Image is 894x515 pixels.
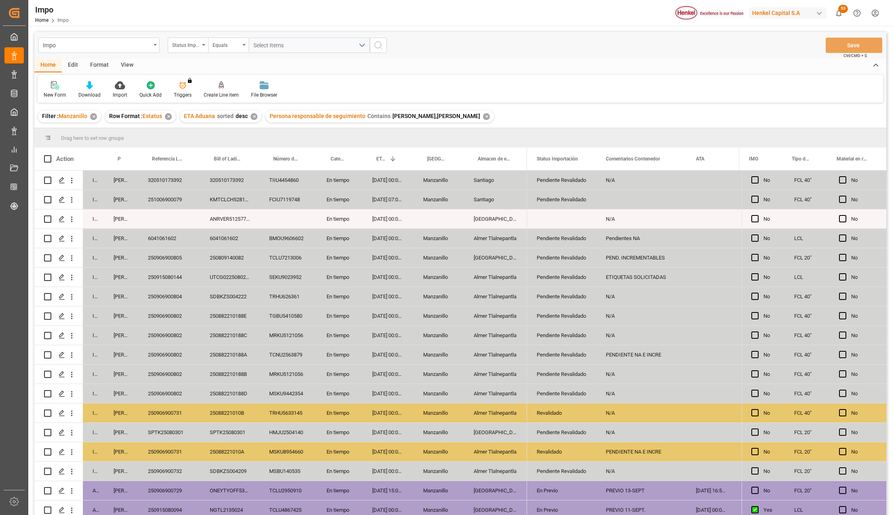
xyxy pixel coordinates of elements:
div: Press SPACE to select this row. [742,442,886,462]
div: 250906900731 [138,442,200,461]
div: Impo [43,40,151,50]
div: Press SPACE to select this row. [34,384,527,403]
div: PENDIENTE NA E INCRE [596,442,686,461]
div: Press SPACE to select this row. [742,345,886,365]
div: FCL 40" [784,326,829,345]
div: PENDIENTE NA E INCRE [596,345,686,364]
div: TCLU2950910 [259,481,317,500]
div: En tiempo [317,209,363,228]
div: [DATE] 00:00:00 [363,268,413,287]
div: FCL 40" [784,171,829,190]
div: File Browser [251,91,277,99]
span: Row Format : [109,113,143,119]
div: Create Line item [204,91,239,99]
div: FCL 40" [784,306,829,325]
div: N/A [596,462,686,481]
div: In progress [83,306,104,325]
div: [PERSON_NAME] [104,345,138,364]
div: [DATE] 00:00:00 [363,248,413,267]
div: Edit [62,59,84,72]
div: PEND. INCREMENTABLES [596,248,686,267]
div: Press SPACE to select this row. [34,462,527,481]
span: ETA Aduana [184,113,215,119]
span: Ctrl/CMD + S [843,53,867,59]
button: open menu [168,38,208,53]
div: [DATE] 00:00:00 [363,442,413,461]
div: 250906900732 [138,462,200,481]
div: ETIQUETAS SOLICITADAS [596,268,686,287]
div: [DATE] 00:00:00 [363,287,413,306]
div: In progress [83,462,104,481]
div: En tiempo [317,268,363,287]
div: Format [84,59,115,72]
div: N/A [596,423,686,442]
div: Press SPACE to select this row. [34,306,527,326]
div: LCL [784,268,829,287]
div: TGBU5410580 [259,306,317,325]
div: No [763,190,775,209]
div: ✕ [90,113,97,120]
div: Status Importación [172,40,200,49]
span: Material en resguardo Y/N [837,156,867,162]
div: En tiempo [317,462,363,481]
div: Manzanillo [413,481,464,500]
span: Número de Contenedor [273,156,300,162]
div: In progress [83,384,104,403]
div: Press SPACE to select this row. [34,345,527,365]
div: [DATE] 00:00:00 [363,462,413,481]
div: 320510173392 [200,171,259,190]
div: Manzanillo [413,287,464,306]
div: TRHU626361 [259,287,317,306]
div: In progress [83,423,104,442]
div: Press SPACE to select this row. [34,229,527,248]
div: N/A [596,287,686,306]
div: FCL 40" [784,365,829,384]
div: 250906900802 [138,384,200,403]
div: Manzanillo [413,190,464,209]
img: Henkel%20logo.jpg_1689854090.jpg [675,6,743,20]
div: TIIU4454860 [259,171,317,190]
div: BMOU9606602 [259,229,317,248]
div: FCL 40" [784,345,829,364]
div: 250906900802 [138,365,200,384]
div: Press SPACE to select this row. [742,481,886,500]
div: FCL 40" [784,190,829,209]
div: Manzanillo [413,442,464,461]
div: FCL 20" [784,462,829,481]
div: In progress [83,365,104,384]
div: FCIU7119748 [259,190,317,209]
button: open menu [38,38,160,53]
div: PREVIO 13-SEPT [596,481,686,500]
div: [GEOGRAPHIC_DATA] [464,423,527,442]
div: Almer Tlalnepantla [464,268,527,287]
div: Manzanillo [413,171,464,190]
div: SDBKZS004222 [200,287,259,306]
div: Press SPACE to select this row. [742,365,886,384]
button: search button [370,38,387,53]
div: 6041061602 [200,229,259,248]
a: Home [35,17,48,23]
div: En tiempo [317,403,363,422]
div: No [851,210,877,228]
div: No [851,190,877,209]
span: Almacen de entrega [478,156,510,162]
div: SEKU9023952 [259,268,317,287]
div: In progress [83,345,104,364]
div: [PERSON_NAME] [104,209,138,228]
div: En tiempo [317,229,363,248]
div: [DATE] 00:00:00 [363,423,413,442]
div: No [763,171,775,190]
div: 250906900805 [138,248,200,267]
span: Persona responsable de seguimiento [118,156,121,162]
div: [PERSON_NAME] [104,442,138,461]
div: Press SPACE to select this row. [742,423,886,442]
div: Action [56,155,74,163]
div: Almer Tlalnepantla [464,345,527,364]
span: desc [236,113,248,119]
div: [DATE] 07:00:00 [363,190,413,209]
div: New Form [44,91,66,99]
div: [PERSON_NAME] [104,268,138,287]
div: [DATE] 16:58:00 [686,481,735,500]
span: Referencia Leschaco [152,156,183,162]
div: 250906900802 [138,345,200,364]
